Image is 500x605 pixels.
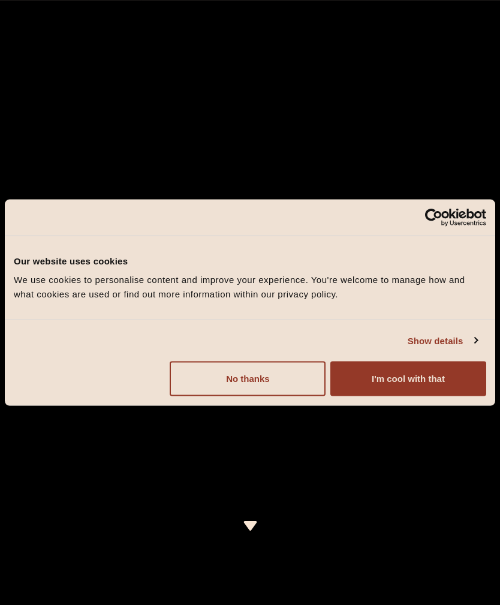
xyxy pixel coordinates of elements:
[14,273,486,302] div: We use cookies to personalise content and improve your experience. You're welcome to manage how a...
[381,208,486,226] a: Usercentrics Cookiebot - opens in a new window
[14,254,486,268] div: Our website uses cookies
[408,333,477,348] a: Show details
[170,362,326,396] button: No thanks
[330,362,486,396] button: I'm cool with that
[243,521,258,531] img: icon-dropdown-cream.svg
